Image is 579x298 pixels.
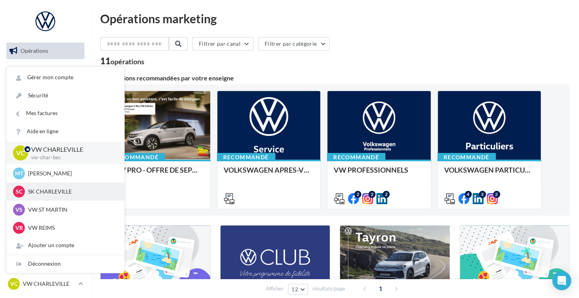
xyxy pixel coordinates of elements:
span: VR [15,224,23,232]
div: Opérations marketing [100,13,570,24]
div: Open Intercom Messenger [552,271,571,290]
a: Campagnes [5,102,86,119]
div: 11 [100,57,144,65]
span: Afficher [266,285,284,292]
div: Recommandé [217,153,275,162]
span: SC [16,188,22,196]
div: 4 opérations recommandées par votre enseigne [100,75,570,81]
button: Filtrer par catégorie [258,37,330,50]
p: VW ST MARTIN [28,206,115,214]
div: 2 [493,191,500,198]
div: 3 [479,191,486,198]
div: 2 [368,191,375,198]
div: Déconnexion [7,255,124,273]
a: Visibilité en ligne [5,82,86,99]
p: VW REIMS [28,224,115,232]
button: 12 [288,284,308,295]
div: VW PRO - OFFRE DE SEPTEMBRE 25 [113,166,204,182]
p: VW CHARLEVILLE [31,145,112,154]
div: opérations [110,58,144,65]
span: 12 [291,286,298,292]
div: Recommandé [327,153,385,162]
span: résultats/page [312,285,345,292]
p: SK CHARLEVILLE [28,188,115,196]
div: Recommandé [437,153,496,162]
div: 2 [383,191,390,198]
p: vw-char-bec [31,154,112,161]
span: MT [15,169,23,177]
a: Mes factures [7,104,124,122]
a: Opérations [5,43,86,59]
a: Médiathèque [5,141,86,158]
div: VOLKSWAGEN APRES-VENTE [224,166,314,182]
a: Calendrier [5,161,86,177]
a: Aide en ligne [7,123,124,140]
p: VW CHARLEVILLE [23,280,75,288]
span: 1 [374,282,387,295]
div: Recommandé [106,153,165,162]
p: [PERSON_NAME] [28,169,115,177]
div: 4 [465,191,472,198]
div: VOLKSWAGEN PARTICULIER [444,166,535,182]
div: Ajouter un compte [7,237,124,254]
a: Boîte de réception17 [5,62,86,79]
a: Campagnes DataOnDemand [5,207,86,230]
div: VW PROFESSIONNELS [334,166,424,182]
span: VC [16,149,25,158]
span: VS [15,206,22,214]
a: Contacts [5,122,86,138]
a: Gérer mon compte [7,69,124,86]
span: Opérations [21,47,48,54]
div: 2 [354,191,361,198]
button: Filtrer par canal [192,37,254,50]
a: Sécurité [7,87,124,104]
a: PLV et print personnalisable [5,181,86,204]
a: VC VW CHARLEVILLE [6,276,84,291]
span: VC [10,280,18,288]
